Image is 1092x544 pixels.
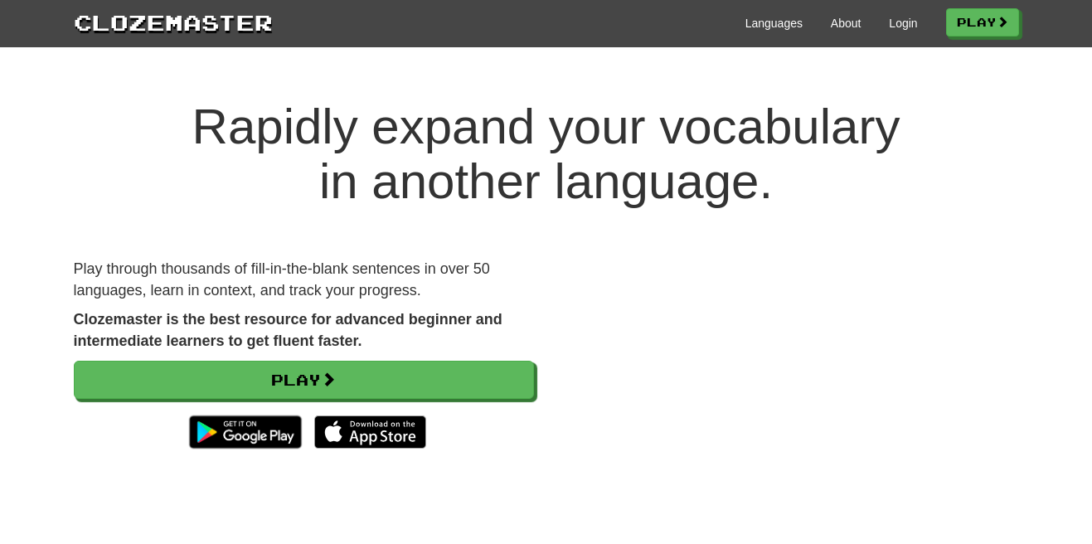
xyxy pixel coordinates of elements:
img: Download_on_the_App_Store_Badge_US-UK_135x40-25178aeef6eb6b83b96f5f2d004eda3bffbb37122de64afbaef7... [314,415,426,449]
img: Get it on Google Play [181,407,309,457]
a: Clozemaster [74,7,273,37]
strong: Clozemaster is the best resource for advanced beginner and intermediate learners to get fluent fa... [74,311,502,349]
a: Login [889,15,917,32]
a: Languages [745,15,803,32]
p: Play through thousands of fill-in-the-blank sentences in over 50 languages, learn in context, and... [74,259,534,301]
a: Play [946,8,1019,36]
a: Play [74,361,534,399]
a: About [831,15,861,32]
